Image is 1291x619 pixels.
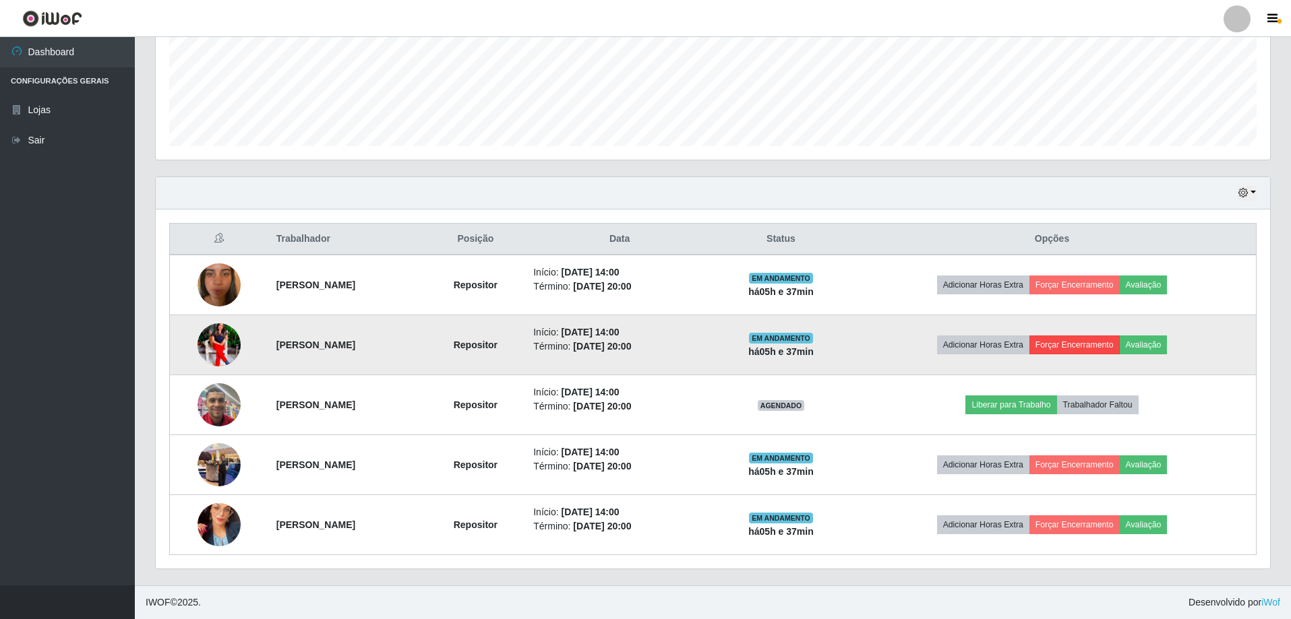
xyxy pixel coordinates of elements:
[533,280,706,294] li: Término:
[198,376,241,433] img: 1752676731308.jpeg
[146,595,201,610] span: © 2025 .
[1029,275,1120,294] button: Forçar Encerramento
[748,466,814,477] strong: há 05 h e 37 min
[749,333,813,344] span: EM ANDAMENTO
[533,445,706,459] li: Início:
[748,346,814,357] strong: há 05 h e 37 min
[1189,595,1280,610] span: Desenvolvido por
[198,318,241,372] img: 1751311767272.jpeg
[533,399,706,414] li: Término:
[198,436,241,493] img: 1755095833793.jpeg
[533,325,706,339] li: Início:
[1120,275,1168,294] button: Avaliação
[748,526,814,537] strong: há 05 h e 37 min
[533,385,706,399] li: Início:
[276,399,355,410] strong: [PERSON_NAME]
[1057,395,1139,414] button: Trabalhador Faltou
[533,265,706,280] li: Início:
[276,459,355,470] strong: [PERSON_NAME]
[937,335,1029,354] button: Adicionar Horas Extra
[22,10,82,27] img: CoreUI Logo
[573,521,631,531] time: [DATE] 20:00
[276,339,355,350] strong: [PERSON_NAME]
[1120,335,1168,354] button: Avaliação
[276,519,355,530] strong: [PERSON_NAME]
[749,273,813,284] span: EM ANDAMENTO
[937,275,1029,294] button: Adicionar Horas Extra
[454,459,498,470] strong: Repositor
[1120,455,1168,474] button: Avaliação
[758,400,805,411] span: AGENDADO
[749,453,813,463] span: EM ANDAMENTO
[1029,515,1120,534] button: Forçar Encerramento
[748,286,814,297] strong: há 05 h e 37 min
[573,341,631,352] time: [DATE] 20:00
[276,280,355,290] strong: [PERSON_NAME]
[714,224,848,255] th: Status
[749,513,813,523] span: EM ANDAMENTO
[533,519,706,533] li: Término:
[198,486,241,563] img: 1755793919031.jpeg
[268,224,426,255] th: Trabalhador
[937,455,1029,474] button: Adicionar Horas Extra
[1029,335,1120,354] button: Forçar Encerramento
[454,339,498,350] strong: Repositor
[1120,515,1168,534] button: Avaliação
[146,597,171,608] span: IWOF
[533,339,706,354] li: Término:
[1029,455,1120,474] button: Forçar Encerramento
[533,505,706,519] li: Início:
[198,247,241,323] img: 1748978013900.jpeg
[561,327,619,337] time: [DATE] 14:00
[561,267,619,278] time: [DATE] 14:00
[561,507,619,517] time: [DATE] 14:00
[965,395,1056,414] button: Liberar para Trabalho
[573,281,631,292] time: [DATE] 20:00
[1261,597,1280,608] a: iWof
[454,280,498,290] strong: Repositor
[561,387,619,397] time: [DATE] 14:00
[525,224,714,255] th: Data
[848,224,1256,255] th: Opções
[533,459,706,474] li: Término:
[937,515,1029,534] button: Adicionar Horas Extra
[561,447,619,457] time: [DATE] 14:00
[454,519,498,530] strong: Repositor
[454,399,498,410] strong: Repositor
[573,461,631,471] time: [DATE] 20:00
[573,401,631,412] time: [DATE] 20:00
[426,224,526,255] th: Posição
